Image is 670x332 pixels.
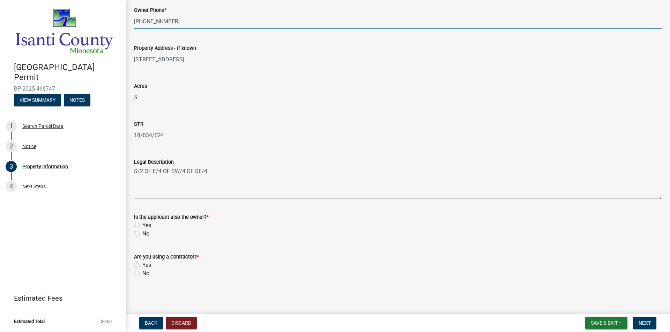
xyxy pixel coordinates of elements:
label: Yes [142,221,151,230]
div: Search Parcel Data [22,124,64,129]
div: 2 [6,141,17,152]
div: 1 [6,121,17,132]
span: $0.00 [101,319,112,324]
label: No [142,269,149,278]
label: Yes [142,261,151,269]
label: Property Address - if known [134,46,196,51]
button: Discard [166,317,197,329]
div: 4 [6,181,17,192]
div: Notice [22,144,36,149]
span: Back [145,320,157,326]
span: Estimated Total [14,319,45,324]
label: STR [134,122,143,127]
button: Next [633,317,656,329]
button: Save & Exit [585,317,627,329]
label: Are you using a Contractor? [134,255,199,260]
wm-modal-confirm: Summary [14,98,61,103]
label: Legal Description [134,160,174,165]
img: Isanti County, Minnesota [14,7,114,55]
button: View Summary [14,94,61,106]
label: Is the applicant also the owner? [134,215,209,220]
button: Notes [64,94,90,106]
a: Estimated Fees [6,291,114,305]
div: 3 [6,161,17,172]
label: No [142,230,149,238]
div: Property Information [22,164,68,169]
span: Save & Exit [591,320,618,326]
wm-modal-confirm: Notes [64,98,90,103]
label: Acres [134,84,147,89]
h4: [GEOGRAPHIC_DATA] Permit [14,62,120,83]
span: BP-2025-466747 [14,85,112,92]
label: Owner Phone [134,8,166,13]
span: Next [639,320,651,326]
button: Back [139,317,163,329]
